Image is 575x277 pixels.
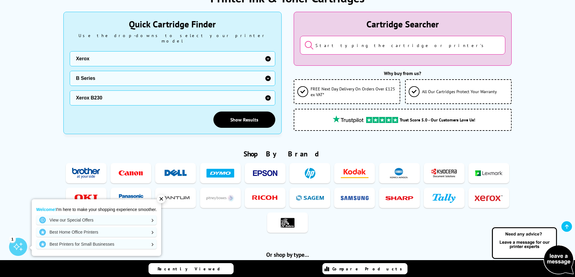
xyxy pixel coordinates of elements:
span: All Our Cartridges Protect Your Warranty [422,89,497,94]
img: Open Live Chat window [490,226,575,276]
img: Pitney Bowes [206,192,234,203]
img: Samsung [341,192,369,203]
img: Dymo [206,168,234,179]
a: View our Special Offers [36,215,157,225]
h2: Or shop by type... [63,251,512,258]
img: Dell [162,168,190,179]
h2: Shop By Brand [63,149,512,159]
img: trustpilot rating [366,117,398,123]
img: Pantum [162,192,190,203]
img: Xerox [475,192,503,203]
img: OKI [72,192,100,203]
input: Start typing the cartridge or printer's name... [300,36,506,55]
a: Show Results [213,112,275,128]
div: ✕ [157,195,165,203]
div: Use the drop-downs to select your printer model [70,33,275,44]
img: HP [296,168,324,179]
img: Kyocera [430,168,458,179]
img: Brother [72,168,100,179]
span: FREE Next Day Delivery On Orders Over £125 ex VAT* [311,86,397,97]
img: Epson [251,168,279,179]
img: Ricoh [251,192,279,203]
img: Konica Minolta [385,168,413,179]
a: Recently Viewed [149,263,234,274]
span: Trust Score 5.0 - Our Customers Love Us! [400,117,475,123]
p: I'm here to make your shopping experience smoother. [36,207,157,212]
img: Sharp [385,192,413,203]
span: Compare Products [332,266,405,272]
a: Best Home Office Printers [36,227,157,237]
img: Sagem [296,192,324,203]
img: Panasonic [117,192,145,203]
div: Quick Cartridge Finder [70,18,275,30]
img: Canon [117,168,145,179]
a: Compare Products [322,263,407,274]
a: Best Printers for Small Businesses [36,239,157,249]
img: Tally [430,192,458,203]
img: trustpilot rating [330,115,366,123]
div: Cartridge Searcher [300,18,506,30]
img: Kodak [341,168,369,179]
div: Why buy from us? [294,70,512,76]
img: Lexmark [475,168,503,179]
img: Zebra [274,217,302,228]
div: 1 [9,236,16,242]
span: Recently Viewed [158,266,226,272]
strong: Welcome! [36,207,56,212]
